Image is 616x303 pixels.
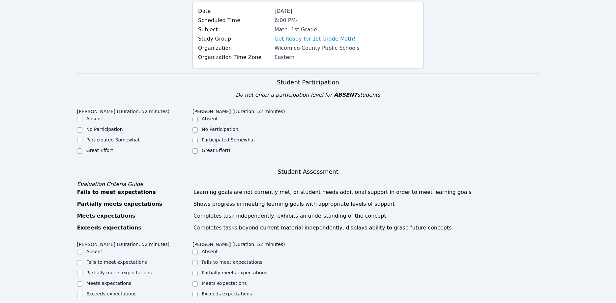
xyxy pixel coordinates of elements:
legend: [PERSON_NAME] (Duration: 52 minutes) [192,106,285,115]
label: Meets expectations [86,281,132,286]
h3: Student Participation [77,78,539,87]
div: 6:00 PM - [275,16,418,24]
label: Exceeds expectations [86,291,136,296]
label: Great Effort! [202,148,230,153]
label: Subject [198,26,271,34]
div: Learning goals are not currently met, or student needs additional support in order to meet learni... [193,188,539,196]
label: Study Group [198,35,271,43]
label: Organization Time Zone [198,53,271,61]
label: Participated Somewhat [202,137,255,142]
div: Fails to meet expectations [77,188,190,196]
div: Math: 1st Grade [275,26,418,34]
div: Partially meets expectations [77,200,190,208]
div: Completes task independently, exhibits an understanding of the concept [193,212,539,220]
h3: Student Assessment [77,167,539,176]
legend: [PERSON_NAME] (Duration: 52 minutes) [77,238,170,248]
label: Participated Somewhat [86,137,140,142]
label: Absent [202,249,218,254]
label: Great Effort! [86,148,115,153]
label: Absent [202,116,218,121]
label: Organization [198,44,271,52]
a: Get Ready for 1st Grade Math! [275,35,356,43]
div: Completes tasks beyond current material independently, displays ability to grasp future concepts [193,224,539,232]
div: Shows progress in meeting learning goals with appropriate levels of support [193,200,539,208]
label: No Participation [86,127,123,132]
div: Do not enter a participation level for students [77,91,539,99]
div: Meets expectations [77,212,190,220]
label: Partially meets expectations [86,270,152,275]
div: Exceeds expectations [77,224,190,232]
div: Wicomico County Public Schools [275,44,418,52]
label: Meets expectations [202,281,247,286]
div: [DATE] [275,7,418,15]
div: Eastern [275,53,418,61]
label: Scheduled Time [198,16,271,24]
label: No Participation [202,127,238,132]
label: Fails to meet expectations [86,259,147,265]
label: Exceeds expectations [202,291,252,296]
label: Absent [86,249,103,254]
legend: [PERSON_NAME] (Duration: 52 minutes) [192,238,285,248]
label: Date [198,7,271,15]
label: Partially meets expectations [202,270,267,275]
div: Evaluation Criteria Guide [77,180,539,188]
label: Absent [86,116,103,121]
span: ABSENT [334,92,357,98]
legend: [PERSON_NAME] (Duration: 52 minutes) [77,106,170,115]
label: Fails to meet expectations [202,259,262,265]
